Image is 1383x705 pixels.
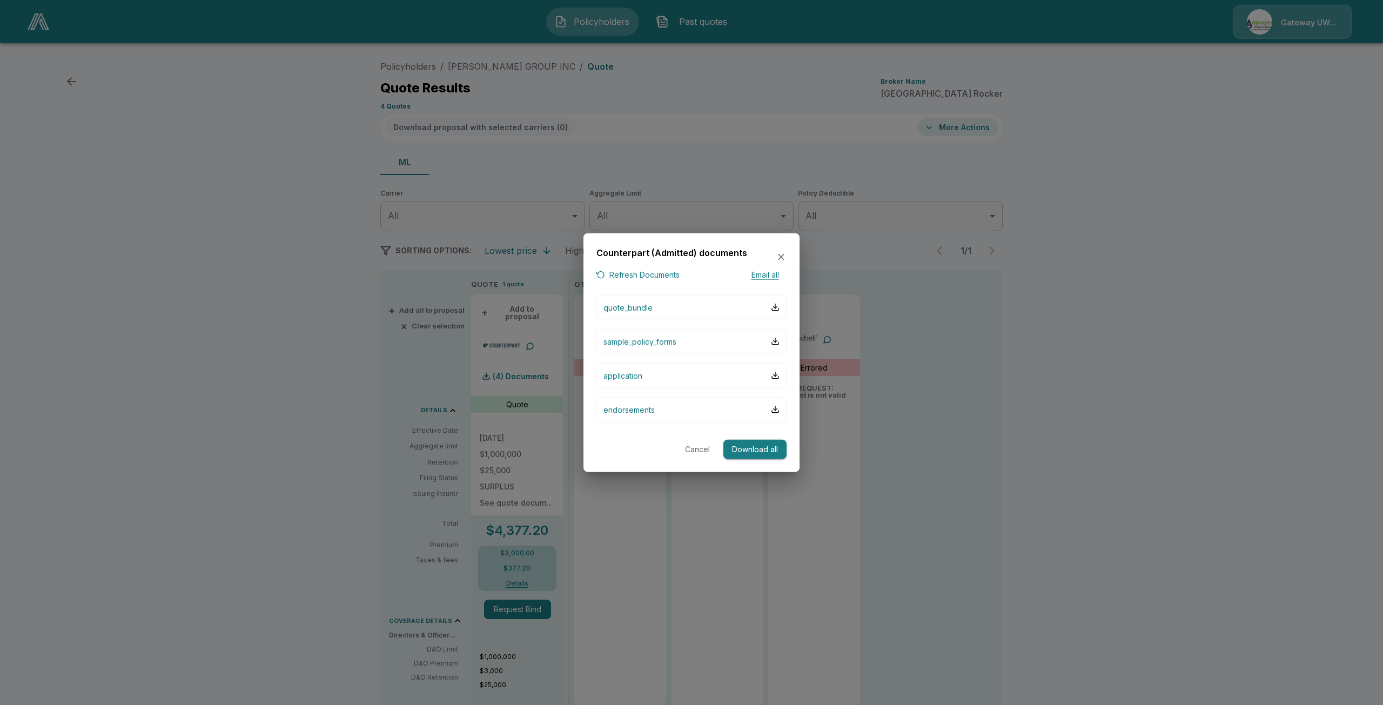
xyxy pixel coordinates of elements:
h6: Counterpart (Admitted) documents [596,246,747,260]
button: endorsements [596,397,787,422]
button: Cancel [680,439,715,459]
p: application [603,370,642,381]
p: sample_policy_forms [603,335,676,347]
button: sample_policy_forms [596,328,787,354]
p: endorsements [603,404,655,415]
p: quote_bundle [603,301,653,313]
button: Email all [743,268,787,282]
button: application [596,362,787,388]
button: Refresh Documents [596,268,680,282]
button: Download all [723,439,787,459]
button: quote_bundle [596,294,787,320]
